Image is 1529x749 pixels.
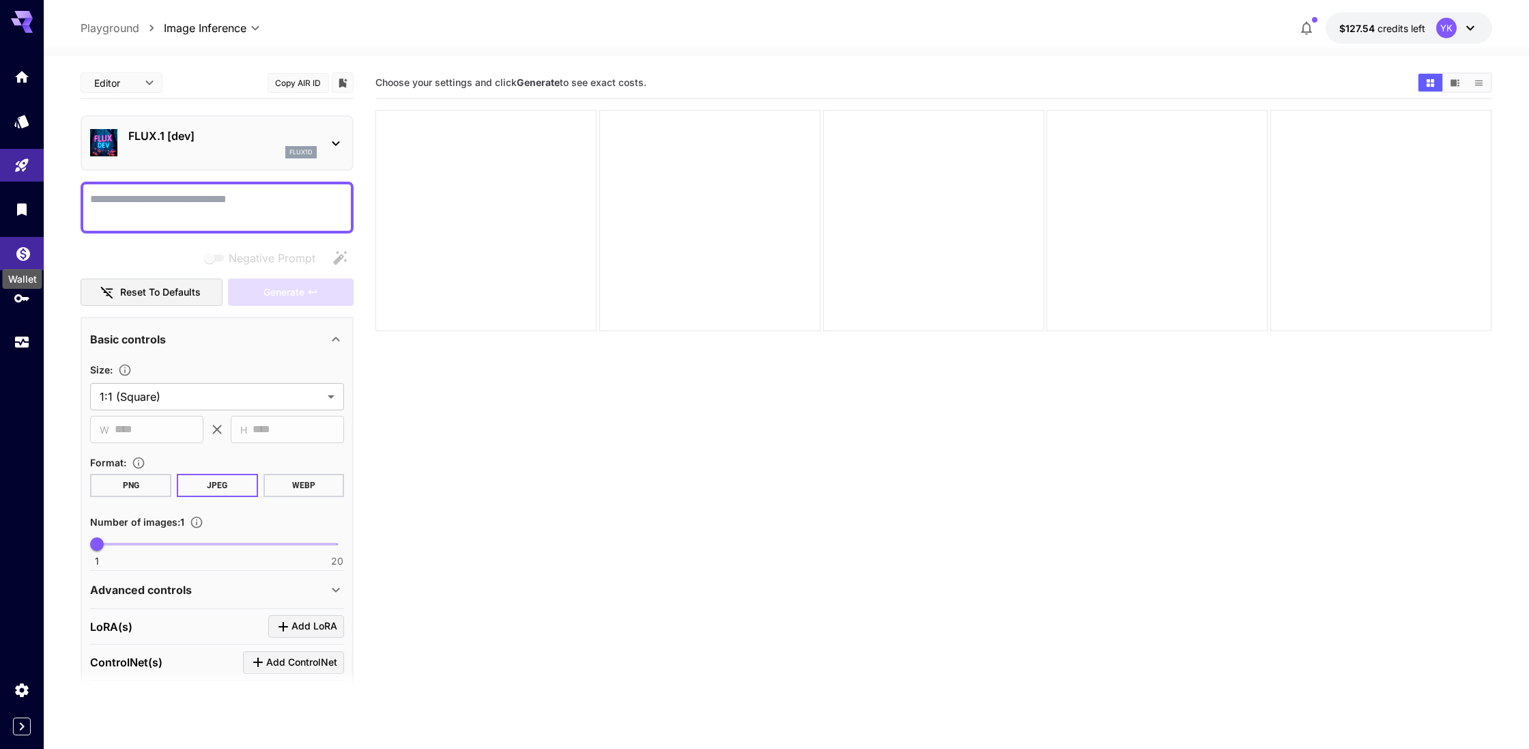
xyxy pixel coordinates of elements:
[331,554,343,568] span: 20
[337,74,349,91] button: Add to library
[14,68,30,85] div: Home
[1377,23,1425,34] span: credits left
[201,249,326,266] span: Negative prompts are not compatible with the selected model.
[81,279,223,307] button: Reset to defaults
[14,681,30,698] div: Settings
[291,618,337,635] span: Add LoRA
[240,422,247,438] span: H
[94,76,137,90] span: Editor
[184,515,209,529] button: Specify how many images to generate in a single request. Each image generation will be charged se...
[375,76,646,88] span: Choose your settings and click to see exact costs.
[90,122,344,164] div: FLUX.1 [dev]flux1d
[164,20,246,36] span: Image Inference
[14,334,30,351] div: Usage
[95,554,99,568] span: 1
[243,651,344,674] button: Click to add ControlNet
[90,323,344,356] div: Basic controls
[268,615,344,638] button: Click to add LoRA
[1436,18,1457,38] div: YK
[81,20,139,36] a: Playground
[128,128,317,144] p: FLUX.1 [dev]
[90,574,344,606] div: Advanced controls
[126,456,151,470] button: Choose the file format for the output image.
[90,331,166,348] p: Basic controls
[14,113,30,130] div: Models
[289,147,313,157] p: flux1d
[81,20,164,36] nav: breadcrumb
[1418,74,1442,91] button: Show images in grid view
[13,718,31,735] button: Expand sidebar
[3,269,42,289] div: Wallet
[90,582,192,598] p: Advanced controls
[229,250,315,266] span: Negative Prompt
[263,474,345,497] button: WEBP
[100,422,109,438] span: W
[100,388,322,405] span: 1:1 (Square)
[15,241,31,258] div: Wallet
[90,474,171,497] button: PNG
[90,619,132,635] p: LoRA(s)
[90,516,184,528] span: Number of images : 1
[1339,23,1377,34] span: $127.54
[90,654,162,670] p: ControlNet(s)
[1326,12,1492,44] button: $127.53893YK
[1467,74,1491,91] button: Show images in list view
[1443,74,1467,91] button: Show images in video view
[177,474,258,497] button: JPEG
[14,197,30,214] div: Library
[266,654,337,671] span: Add ControlNet
[113,363,137,377] button: Adjust the dimensions of the generated image by specifying its width and height in pixels, or sel...
[14,289,30,307] div: API Keys
[90,364,113,376] span: Size :
[268,73,329,93] button: Copy AIR ID
[517,76,560,88] b: Generate
[1417,72,1492,93] div: Show images in grid viewShow images in video viewShow images in list view
[90,457,126,468] span: Format :
[1339,21,1425,36] div: $127.53893
[14,157,30,174] div: Playground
